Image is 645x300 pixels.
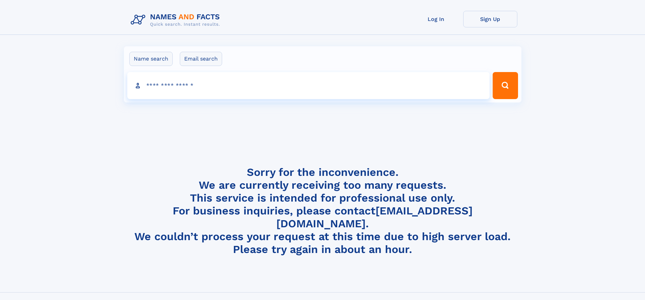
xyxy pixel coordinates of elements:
[180,52,222,66] label: Email search
[128,166,517,256] h4: Sorry for the inconvenience. We are currently receiving too many requests. This service is intend...
[128,11,225,29] img: Logo Names and Facts
[276,204,473,230] a: [EMAIL_ADDRESS][DOMAIN_NAME]
[127,72,490,99] input: search input
[129,52,173,66] label: Name search
[409,11,463,27] a: Log In
[463,11,517,27] a: Sign Up
[493,72,518,99] button: Search Button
